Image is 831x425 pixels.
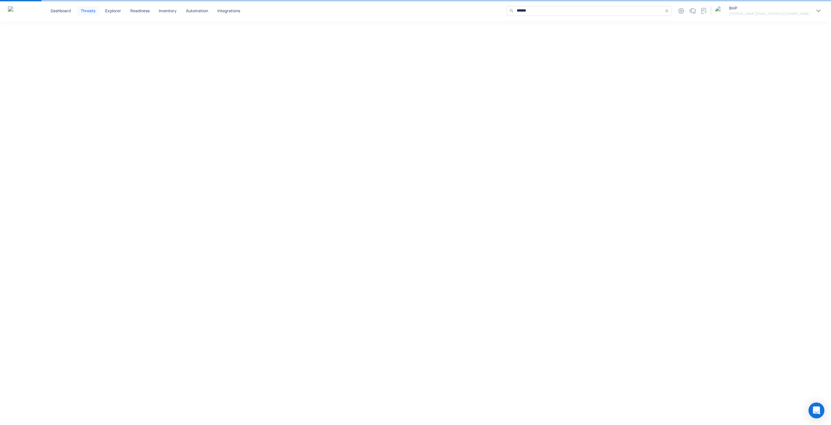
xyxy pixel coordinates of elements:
[8,6,32,16] a: Gem Security
[51,9,71,13] p: Dashboard
[217,9,240,13] p: Integrations
[8,6,32,15] img: Gem Security
[128,7,152,15] button: Readiness
[687,6,698,16] button: What's new
[215,7,243,15] button: Integrations
[81,9,95,13] p: Threats
[715,6,725,16] img: organization logo
[729,11,810,16] h6: [PERSON_NAME][EMAIL_ADDRESS][DOMAIN_NAME]
[699,6,709,16] div: Documentation
[715,5,823,16] button: organization logoBHP[PERSON_NAME][EMAIL_ADDRESS][DOMAIN_NAME]
[130,9,150,13] p: Readiness
[676,6,686,16] button: Settings
[156,7,179,15] button: Inventory
[809,402,824,418] div: Open Intercom Messenger
[105,9,121,13] p: Explorer
[77,7,99,15] button: Threats
[159,9,177,13] p: Inventory
[186,9,208,13] p: Automation
[103,7,124,15] button: Explorer
[48,7,73,15] button: Dashboard
[729,5,810,11] p: BHP
[698,6,709,16] button: Documentation
[183,7,211,15] button: Automation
